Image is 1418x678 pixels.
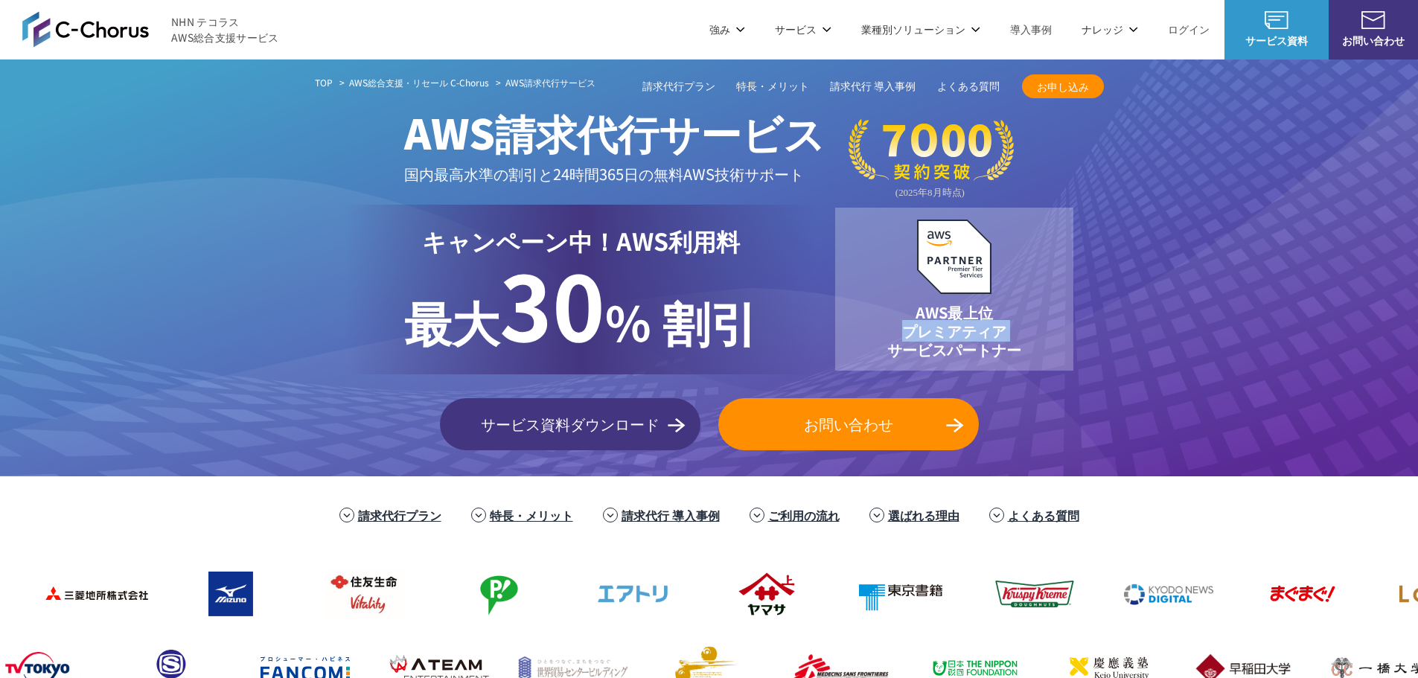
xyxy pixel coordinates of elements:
img: AWS総合支援サービス C-Chorus [22,11,149,47]
p: AWS最上位 プレミアティア サービスパートナー [887,303,1021,359]
img: フジモトHD [439,564,558,624]
img: ヤマサ醤油 [707,564,826,624]
img: AWSプレミアティアサービスパートナー [917,220,991,294]
img: まぐまぐ [1243,564,1362,624]
img: 東京書籍 [841,564,960,624]
p: キャンペーン中！AWS利用料 [404,223,758,258]
a: よくある質問 [1008,506,1079,524]
a: 選ばれる理由 [888,506,959,524]
img: 住友生命保険相互 [305,564,424,624]
p: % 割引 [404,258,758,356]
img: ミズノ [171,564,290,624]
span: サービス資料ダウンロード [440,413,700,435]
span: お問い合わせ [718,413,979,435]
span: サービス資料 [1224,33,1329,48]
img: 契約件数 [849,119,1014,199]
a: AWS総合支援サービス C-Chorus NHN テコラスAWS総合支援サービス [22,11,279,47]
img: 三菱地所 [37,564,156,624]
a: 請求代行 導入事例 [622,506,720,524]
a: 請求代行 導入事例 [830,79,916,95]
a: ご利用の流れ [768,506,840,524]
p: 業種別ソリューション [861,22,980,37]
a: 導入事例 [1010,22,1052,37]
a: ログイン [1168,22,1210,37]
span: 最大 [404,287,499,355]
a: サービス資料ダウンロード [440,398,700,450]
span: NHN テコラス AWS総合支援サービス [171,14,279,45]
a: TOP [315,76,333,89]
p: サービス [775,22,831,37]
a: 特長・メリット [736,79,809,95]
img: クリスピー・クリーム・ドーナツ [975,564,1094,624]
span: AWS請求代行サービス [505,76,595,89]
a: AWS総合支援・リセール C-Chorus [349,76,489,89]
img: エアトリ [573,564,692,624]
span: お申し込み [1022,79,1104,95]
img: 共同通信デジタル [1109,564,1228,624]
a: 特長・メリット [490,506,573,524]
p: 国内最高水準の割引と 24時間365日の無料AWS技術サポート [404,161,825,186]
img: お問い合わせ [1361,11,1385,29]
a: 請求代行プラン [358,506,441,524]
span: AWS請求代行サービス [404,102,825,161]
span: 30 [499,238,605,368]
a: 請求代行プラン [642,79,715,95]
p: 強み [709,22,745,37]
a: よくある質問 [937,79,1000,95]
a: キャンペーン中！AWS利用料 最大30% 割引 [345,205,817,374]
img: AWS総合支援サービス C-Chorus サービス資料 [1265,11,1288,29]
p: ナレッジ [1082,22,1138,37]
span: お問い合わせ [1329,33,1418,48]
a: お問い合わせ [718,398,979,450]
a: お申し込み [1022,74,1104,98]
